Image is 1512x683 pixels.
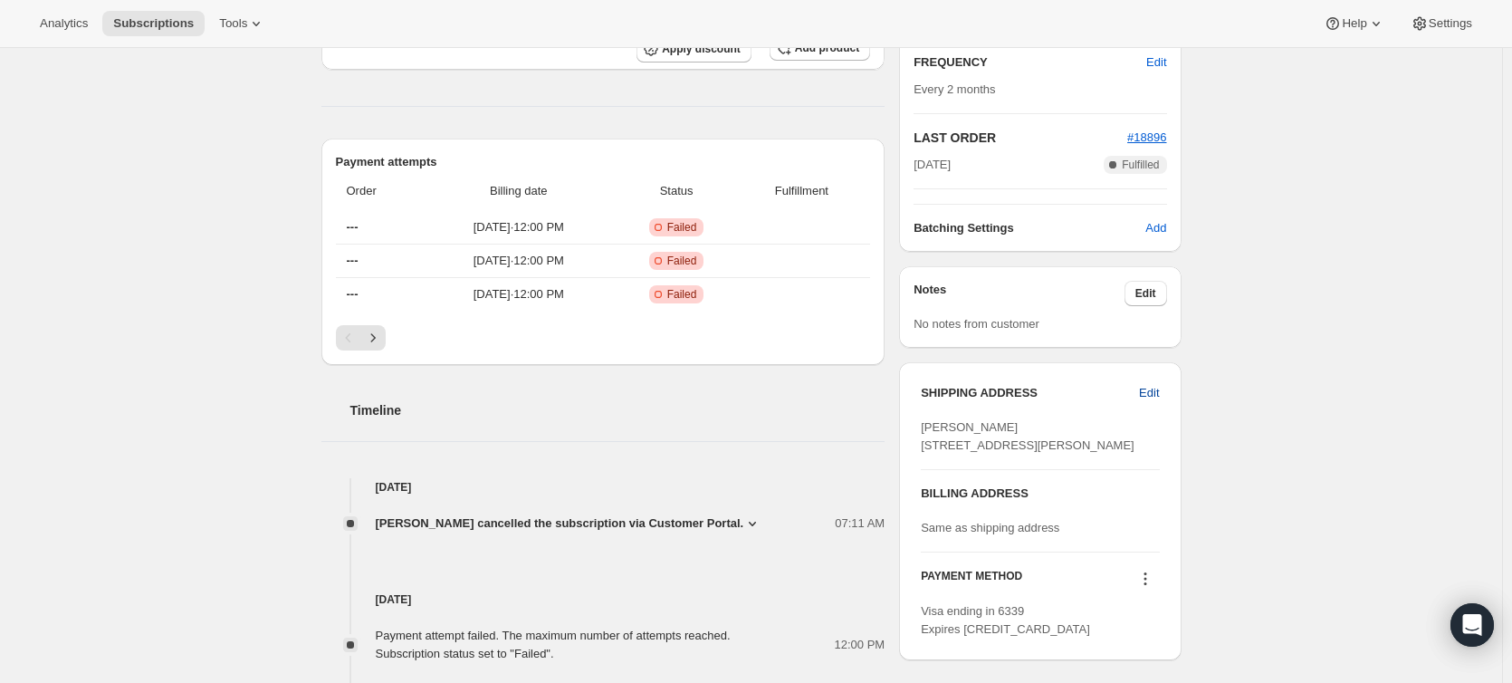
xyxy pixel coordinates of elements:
[113,16,194,31] span: Subscriptions
[336,153,871,171] h2: Payment attempts
[347,287,359,301] span: ---
[620,182,733,200] span: Status
[1134,214,1177,243] button: Add
[376,515,762,533] button: [PERSON_NAME] cancelled the subscription via Customer Portal.
[914,129,1127,147] h2: LAST ORDER
[662,42,741,56] span: Apply discount
[1122,158,1159,172] span: Fulfilled
[835,636,885,654] span: 12:00 PM
[1128,379,1170,408] button: Edit
[428,218,609,236] span: [DATE] · 12:00 PM
[914,317,1039,331] span: No notes from customer
[219,16,247,31] span: Tools
[1429,16,1472,31] span: Settings
[208,11,276,36] button: Tools
[636,35,751,63] button: Apply discount
[921,384,1139,402] h3: SHIPPING ADDRESS
[102,11,205,36] button: Subscriptions
[376,515,744,533] span: [PERSON_NAME] cancelled the subscription via Customer Portal.
[914,53,1146,72] h2: FREQUENCY
[914,156,951,174] span: [DATE]
[1135,286,1156,301] span: Edit
[1313,11,1395,36] button: Help
[795,41,859,55] span: Add product
[921,521,1059,534] span: Same as shipping address
[1124,281,1167,306] button: Edit
[350,401,885,419] h2: Timeline
[360,325,386,351] button: Next
[321,478,885,496] h4: [DATE]
[667,254,697,268] span: Failed
[428,182,609,200] span: Billing date
[321,591,885,609] h4: [DATE]
[428,285,609,303] span: [DATE] · 12:00 PM
[914,82,995,96] span: Every 2 months
[914,219,1145,237] h6: Batching Settings
[336,325,871,351] nav: Pagination
[336,171,424,211] th: Order
[1139,384,1159,402] span: Edit
[40,16,88,31] span: Analytics
[1135,48,1177,77] button: Edit
[914,281,1124,306] h3: Notes
[1400,11,1483,36] button: Settings
[1127,130,1166,144] a: #18896
[921,420,1134,452] span: [PERSON_NAME] [STREET_ADDRESS][PERSON_NAME]
[347,254,359,267] span: ---
[667,287,697,302] span: Failed
[1146,53,1166,72] span: Edit
[1145,219,1166,237] span: Add
[347,220,359,234] span: ---
[921,604,1090,636] span: Visa ending in 6339 Expires [CREDIT_CARD_DATA]
[29,11,99,36] button: Analytics
[921,569,1022,593] h3: PAYMENT METHOD
[667,220,697,235] span: Failed
[1450,603,1494,647] div: Open Intercom Messenger
[1342,16,1366,31] span: Help
[376,627,731,663] div: Payment attempt failed. The maximum number of attempts reached. Subscription status set to "Failed".
[835,515,885,533] span: 07:11 AM
[921,485,1159,503] h3: BILLING ADDRESS
[428,252,609,270] span: [DATE] · 12:00 PM
[744,182,860,200] span: Fulfillment
[1127,129,1166,147] button: #18896
[770,35,870,61] button: Add product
